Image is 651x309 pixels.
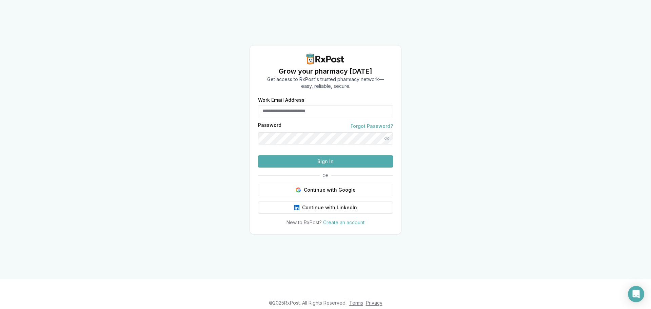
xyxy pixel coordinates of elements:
span: New to RxPost? [287,219,322,225]
button: Continue with LinkedIn [258,201,393,214]
p: Get access to RxPost's trusted pharmacy network— easy, reliable, secure. [267,76,384,90]
a: Create an account [323,219,364,225]
h1: Grow your pharmacy [DATE] [267,66,384,76]
a: Forgot Password? [351,123,393,130]
a: Terms [349,300,363,306]
label: Password [258,123,281,130]
button: Continue with Google [258,184,393,196]
div: Open Intercom Messenger [628,286,644,302]
img: Google [296,187,301,193]
label: Work Email Address [258,98,393,102]
button: Sign In [258,155,393,168]
button: Show password [381,132,393,144]
span: OR [320,173,331,178]
img: RxPost Logo [304,54,347,64]
img: LinkedIn [294,205,299,210]
a: Privacy [366,300,382,306]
